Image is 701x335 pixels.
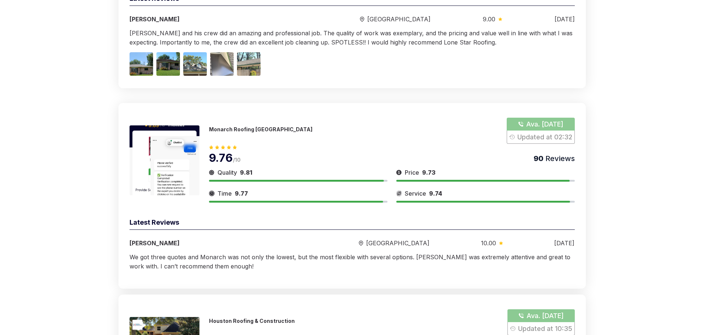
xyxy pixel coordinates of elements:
span: Price [405,168,419,177]
img: Image 2 [156,52,180,76]
div: Latest Reviews [130,217,575,230]
span: 10.00 [481,239,496,247]
img: Image 5 [237,52,261,76]
p: Houston Roofing & Construction [209,318,295,324]
span: Reviews [544,154,575,163]
span: [PERSON_NAME] and his crew did an amazing and professional job. The quality of work was exemplary... [130,29,573,46]
span: /10 [233,157,241,163]
img: slider icon [396,189,402,198]
span: 9.74 [429,190,442,197]
img: slider icon [396,168,402,177]
img: slider icon [359,240,363,246]
span: [GEOGRAPHIC_DATA] [367,15,431,24]
span: Time [217,189,232,198]
img: slider icon [209,189,215,198]
span: 9.76 [209,151,233,164]
span: 90 [534,154,544,163]
img: Image 3 [183,52,207,76]
span: 9.73 [422,169,435,176]
img: Image 1 [130,52,153,76]
span: 9.00 [483,15,495,24]
div: [DATE] [555,15,575,24]
img: slider icon [499,241,503,245]
span: 9.81 [240,169,252,176]
span: We got three quotes and Monarch was not only the lowest, but the most flexible with several optio... [130,253,570,270]
div: [DATE] [554,239,574,247]
div: [PERSON_NAME] [130,239,308,247]
img: slider icon [360,17,364,22]
span: Service [405,189,426,198]
img: slider icon [209,168,215,177]
span: Quality [217,168,237,177]
img: Image 4 [210,52,234,76]
span: [GEOGRAPHIC_DATA] [366,239,429,247]
div: [PERSON_NAME] [130,15,308,24]
img: slider icon [498,17,502,21]
p: Monarch Roofing [GEOGRAPHIC_DATA] [209,126,312,132]
span: 9.77 [235,190,248,197]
